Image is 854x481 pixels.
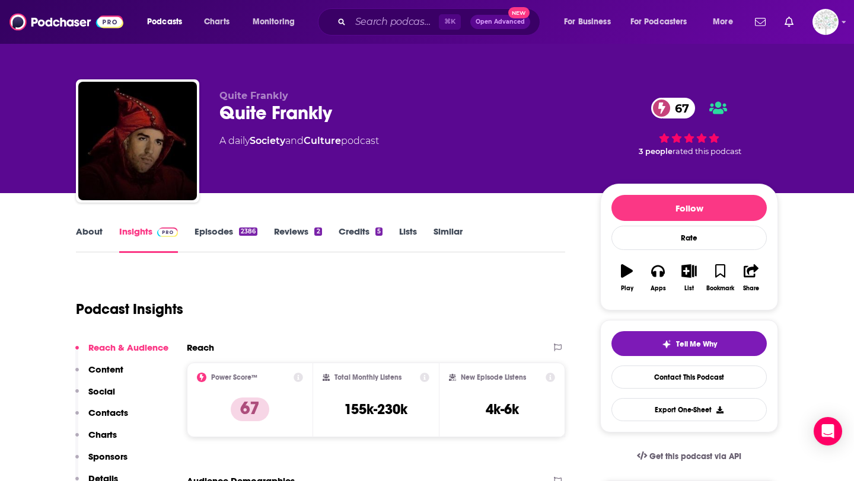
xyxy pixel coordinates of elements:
button: Contacts [75,407,128,429]
span: New [508,7,530,18]
a: Society [250,135,285,146]
button: Export One-Sheet [611,398,767,421]
a: Get this podcast via API [627,442,751,471]
span: 67 [663,98,695,118]
a: About [76,226,103,253]
p: 67 [231,397,269,421]
p: Social [88,386,115,397]
button: Show profile menu [812,9,839,35]
a: Show notifications dropdown [780,12,798,32]
a: 67 [651,98,695,118]
span: and [285,135,304,146]
div: Open Intercom Messenger [814,417,842,445]
p: Contacts [88,407,128,418]
button: Charts [75,429,117,451]
span: Open Advanced [476,19,525,25]
span: Quite Frankly [219,90,288,101]
span: Get this podcast via API [649,451,741,461]
img: Podchaser - Follow, Share and Rate Podcasts [9,11,123,33]
a: Lists [399,226,417,253]
div: Rate [611,226,767,250]
img: tell me why sparkle [662,339,671,349]
span: rated this podcast [673,147,741,156]
a: InsightsPodchaser Pro [119,226,178,253]
div: Bookmark [706,285,734,292]
span: Charts [204,14,230,30]
h2: Reach [187,342,214,353]
span: More [713,14,733,30]
div: 5 [375,227,383,236]
p: Reach & Audience [88,342,168,353]
button: Social [75,386,115,408]
button: Apps [642,256,673,299]
p: Charts [88,429,117,440]
span: Tell Me Why [676,339,717,349]
span: Monitoring [253,14,295,30]
button: open menu [139,12,197,31]
button: open menu [623,12,705,31]
img: User Profile [812,9,839,35]
a: Show notifications dropdown [750,12,770,32]
span: Logged in as WunderTanya [812,9,839,35]
button: Bookmark [705,256,735,299]
p: Sponsors [88,451,128,462]
h2: New Episode Listens [461,373,526,381]
div: 2386 [239,227,257,236]
span: Podcasts [147,14,182,30]
button: Open AdvancedNew [470,15,530,29]
img: Podchaser Pro [157,227,178,237]
button: Reach & Audience [75,342,168,364]
button: List [674,256,705,299]
div: Share [743,285,759,292]
div: A daily podcast [219,134,379,148]
button: tell me why sparkleTell Me Why [611,331,767,356]
div: 67 3 peoplerated this podcast [600,90,778,163]
h2: Power Score™ [211,373,257,381]
input: Search podcasts, credits, & more... [350,12,439,31]
img: Quite Frankly [78,82,197,200]
span: For Podcasters [630,14,687,30]
button: open menu [244,12,310,31]
div: List [684,285,694,292]
a: Charts [196,12,237,31]
h2: Total Monthly Listens [334,373,401,381]
button: Share [736,256,767,299]
button: Sponsors [75,451,128,473]
div: Apps [651,285,666,292]
div: Play [621,285,633,292]
button: open menu [556,12,626,31]
h3: 4k-6k [486,400,519,418]
button: open menu [705,12,748,31]
h1: Podcast Insights [76,300,183,318]
a: Credits5 [339,226,383,253]
button: Follow [611,195,767,221]
a: Reviews2 [274,226,321,253]
a: Culture [304,135,341,146]
span: ⌘ K [439,14,461,30]
a: Episodes2386 [195,226,257,253]
button: Content [75,364,123,386]
span: For Business [564,14,611,30]
button: Play [611,256,642,299]
div: 2 [314,227,321,236]
a: Similar [434,226,463,253]
p: Content [88,364,123,375]
a: Contact This Podcast [611,365,767,389]
span: 3 people [639,147,673,156]
div: Search podcasts, credits, & more... [329,8,552,36]
h3: 155k-230k [344,400,407,418]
